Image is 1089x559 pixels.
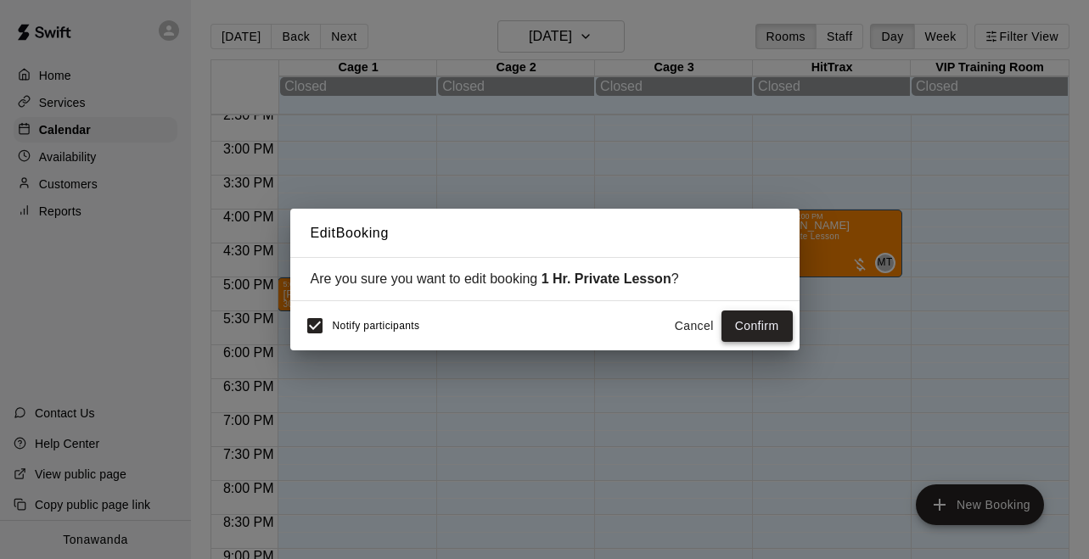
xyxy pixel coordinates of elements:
button: Cancel [667,310,721,342]
div: Are you sure you want to edit booking ? [311,271,779,287]
strong: 1 Hr. Private Lesson [542,271,671,286]
button: Confirm [721,310,793,342]
span: Notify participants [333,321,420,333]
h2: Edit Booking [290,209,800,258]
